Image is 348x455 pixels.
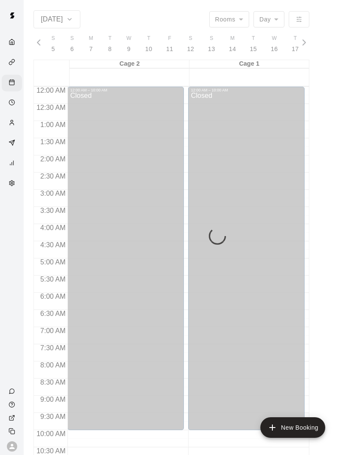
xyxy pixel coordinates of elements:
[138,32,159,56] button: T10
[34,430,68,437] span: 10:00 AM
[70,60,189,68] div: Cage 2
[145,45,153,54] p: 10
[168,34,171,43] span: F
[38,310,68,317] span: 6:30 AM
[210,34,213,43] span: S
[285,32,306,56] button: T17
[222,32,243,56] button: M14
[187,45,194,54] p: 12
[82,32,101,56] button: M7
[191,88,302,92] div: 12:00 AM – 10:00 AM
[70,34,74,43] span: S
[70,88,181,92] div: 12:00 AM – 10:00 AM
[147,34,150,43] span: T
[250,45,257,54] p: 15
[2,425,24,438] div: Copy public page link
[38,241,68,249] span: 4:30 AM
[70,92,181,433] div: Closed
[34,447,68,455] span: 10:30 AM
[119,32,138,56] button: W9
[101,32,119,56] button: T8
[38,173,68,180] span: 2:30 AM
[38,396,68,403] span: 9:00 AM
[38,155,68,163] span: 2:00 AM
[126,34,131,43] span: W
[201,32,222,56] button: S13
[44,32,63,56] button: S5
[127,45,131,54] p: 9
[243,32,264,56] button: T15
[38,207,68,214] span: 3:30 AM
[230,34,235,43] span: M
[2,398,24,411] a: Visit help center
[189,60,309,68] div: Cage 1
[252,34,255,43] span: T
[38,276,68,283] span: 5:30 AM
[264,32,285,56] button: W16
[188,87,305,430] div: 12:00 AM – 10:00 AM: Closed
[180,32,201,56] button: S12
[229,45,236,54] p: 14
[38,138,68,146] span: 1:30 AM
[38,293,68,300] span: 6:00 AM
[191,92,302,433] div: Closed
[34,104,68,111] span: 12:30 AM
[108,34,112,43] span: T
[38,361,68,369] span: 8:00 AM
[189,34,192,43] span: S
[108,45,112,54] p: 8
[272,34,277,43] span: W
[159,32,180,56] button: F11
[52,45,55,54] p: 5
[70,45,74,54] p: 6
[38,121,68,128] span: 1:00 AM
[38,190,68,197] span: 3:00 AM
[38,413,68,420] span: 9:30 AM
[89,34,93,43] span: M
[52,34,55,43] span: S
[38,258,68,266] span: 5:00 AM
[2,385,24,398] a: Contact Us
[38,224,68,231] span: 4:00 AM
[3,7,21,24] img: Swift logo
[292,45,299,54] p: 17
[34,87,68,94] span: 12:00 AM
[38,327,68,334] span: 7:00 AM
[166,45,174,54] p: 11
[89,45,93,54] p: 7
[38,379,68,386] span: 8:30 AM
[38,344,68,352] span: 7:30 AM
[67,87,184,430] div: 12:00 AM – 10:00 AM: Closed
[260,417,325,438] button: add
[271,45,278,54] p: 16
[2,411,24,425] a: View public page
[293,34,297,43] span: T
[208,45,215,54] p: 13
[63,32,82,56] button: S6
